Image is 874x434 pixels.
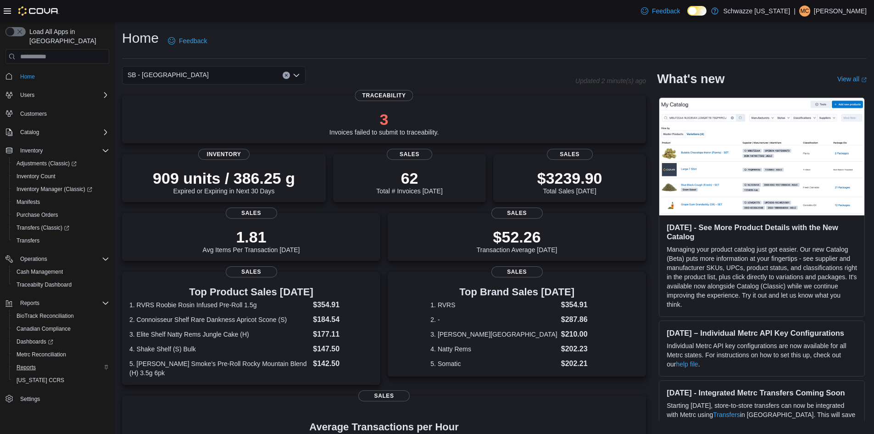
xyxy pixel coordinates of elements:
[430,315,557,324] dt: 2. -
[13,375,109,386] span: Washington CCRS
[20,110,47,118] span: Customers
[2,392,113,406] button: Settings
[313,344,373,355] dd: $147.50
[329,110,439,129] p: 3
[2,253,113,265] button: Operations
[9,234,113,247] button: Transfers
[313,329,373,340] dd: $177.11
[2,126,113,139] button: Catalog
[17,393,109,405] span: Settings
[358,390,410,401] span: Sales
[667,388,857,397] h3: [DATE] - Integrated Metrc Transfers Coming Soon
[17,351,66,358] span: Metrc Reconciliation
[226,208,277,219] span: Sales
[13,279,109,290] span: Traceabilty Dashboard
[20,73,35,80] span: Home
[153,169,295,187] p: 909 units / 386.25 g
[537,169,602,187] p: $3239.90
[13,222,109,233] span: Transfers (Classic)
[17,281,72,288] span: Traceabilty Dashboard
[20,91,34,99] span: Users
[17,224,69,231] span: Transfers (Classic)
[387,149,433,160] span: Sales
[9,209,113,221] button: Purchase Orders
[17,173,56,180] span: Inventory Count
[13,209,62,220] a: Purchase Orders
[17,237,39,244] span: Transfers
[20,129,39,136] span: Catalog
[2,107,113,120] button: Customers
[491,266,543,277] span: Sales
[129,300,309,310] dt: 1. RVRS Roobie Rosin Infused Pre-Roll 1.5g
[17,90,109,101] span: Users
[226,266,277,277] span: Sales
[179,36,207,45] span: Feedback
[575,77,646,85] p: Updated 2 minute(s) ago
[13,323,74,334] a: Canadian Compliance
[13,171,109,182] span: Inventory Count
[20,395,40,403] span: Settings
[430,287,603,298] h3: Top Brand Sales [DATE]
[13,323,109,334] span: Canadian Compliance
[13,349,109,360] span: Metrc Reconciliation
[129,330,309,339] dt: 3. Elite Shelf Natty Rems Jungle Cake (H)
[9,170,113,183] button: Inventory Count
[122,29,159,47] h1: Home
[13,184,109,195] span: Inventory Manager (Classic)
[9,322,113,335] button: Canadian Compliance
[129,287,373,298] h3: Top Product Sales [DATE]
[430,359,557,368] dt: 5. Somatic
[17,145,109,156] span: Inventory
[13,235,109,246] span: Transfers
[801,6,809,17] span: MC
[17,298,109,309] span: Reports
[128,69,209,80] span: SB - [GEOGRAPHIC_DATA]
[17,127,109,138] span: Catalog
[13,184,96,195] a: Inventory Manager (Classic)
[814,6,867,17] p: [PERSON_NAME]
[652,6,680,16] span: Feedback
[794,6,796,17] p: |
[17,338,53,345] span: Dashboards
[17,145,46,156] button: Inventory
[13,158,109,169] span: Adjustments (Classic)
[376,169,442,187] p: 62
[561,344,603,355] dd: $202.23
[9,221,113,234] a: Transfers (Classic)
[129,315,309,324] dt: 2. Connoisseur Shelf Rare Dankness Apricot Scone (S)
[17,108,50,119] a: Customers
[9,348,113,361] button: Metrc Reconciliation
[17,377,64,384] span: [US_STATE] CCRS
[129,344,309,354] dt: 4. Shake Shelf (S) Bulk
[313,314,373,325] dd: $184.54
[17,254,51,265] button: Operations
[17,70,109,82] span: Home
[355,90,413,101] span: Traceability
[667,245,857,309] p: Managing your product catalog just got easier. Our new Catalog (Beta) puts more information at yo...
[687,6,707,16] input: Dark Mode
[17,90,38,101] button: Users
[2,144,113,157] button: Inventory
[477,228,557,254] div: Transaction Average [DATE]
[13,336,57,347] a: Dashboards
[293,72,300,79] button: Open list of options
[13,362,39,373] a: Reports
[9,265,113,278] button: Cash Management
[9,335,113,348] a: Dashboards
[313,358,373,369] dd: $142.50
[17,108,109,119] span: Customers
[17,325,71,333] span: Canadian Compliance
[13,310,109,321] span: BioTrack Reconciliation
[667,328,857,338] h3: [DATE] – Individual Metrc API Key Configurations
[491,208,543,219] span: Sales
[2,89,113,101] button: Users
[164,32,211,50] a: Feedback
[17,268,63,276] span: Cash Management
[17,198,40,206] span: Manifests
[17,298,43,309] button: Reports
[313,299,373,310] dd: $354.91
[667,223,857,241] h3: [DATE] - See More Product Details with the New Catalog
[13,279,75,290] a: Traceabilty Dashboard
[9,278,113,291] button: Traceabilty Dashboard
[861,77,867,83] svg: External link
